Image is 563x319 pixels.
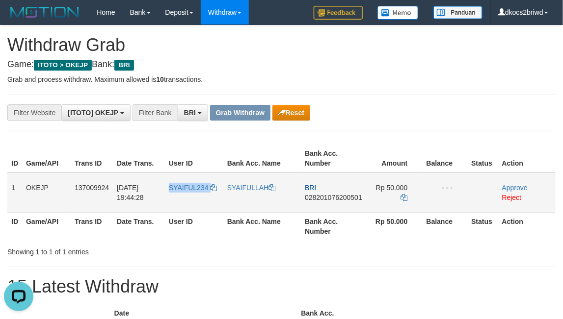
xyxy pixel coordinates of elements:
[34,60,92,71] span: ITOTO > OKEJP
[7,74,556,84] p: Grab and process withdraw. Maximum allowed is transactions.
[4,4,33,33] button: Open LiveChat chat widget
[223,212,301,240] th: Bank Acc. Name
[314,6,363,20] img: Feedback.jpg
[7,5,82,20] img: MOTION_logo.png
[22,145,71,172] th: Game/API
[210,105,270,121] button: Grab Withdraw
[114,60,134,71] span: BRI
[227,184,276,192] a: SYAIFULLAH
[7,35,556,55] h1: Withdraw Grab
[423,212,468,240] th: Balance
[223,145,301,172] th: Bank Acc. Name
[169,184,217,192] a: SYAIFUL234
[433,6,483,19] img: panduan.png
[423,172,468,213] td: - - -
[7,243,227,257] div: Showing 1 to 1 of 1 entries
[71,145,113,172] th: Trans ID
[272,105,310,121] button: Reset
[113,212,165,240] th: Date Trans.
[156,75,164,83] strong: 10
[178,104,208,121] button: BRI
[184,109,196,117] span: BRI
[61,104,131,121] button: [ITOTO] OKEJP
[7,145,22,172] th: ID
[401,194,408,201] a: Copy 50000 to clipboard
[7,212,22,240] th: ID
[68,109,118,117] span: [ITOTO] OKEJP
[366,212,422,240] th: Rp 50.000
[301,145,366,172] th: Bank Acc. Number
[7,277,556,296] h1: 15 Latest Withdraw
[502,184,528,192] a: Approve
[502,194,522,201] a: Reject
[71,212,113,240] th: Trans ID
[423,145,468,172] th: Balance
[498,212,556,240] th: Action
[7,172,22,213] td: 1
[133,104,178,121] div: Filter Bank
[165,212,223,240] th: User ID
[305,194,362,201] span: Copy 028201076200501 to clipboard
[301,212,366,240] th: Bank Acc. Number
[117,184,144,201] span: [DATE] 19:44:28
[22,172,71,213] td: OKEJP
[366,145,422,172] th: Amount
[113,145,165,172] th: Date Trans.
[7,60,556,70] h4: Game: Bank:
[467,212,498,240] th: Status
[376,184,408,192] span: Rp 50.000
[7,104,61,121] div: Filter Website
[377,6,419,20] img: Button%20Memo.svg
[498,145,556,172] th: Action
[165,145,223,172] th: User ID
[305,184,316,192] span: BRI
[75,184,109,192] span: 137009924
[169,184,209,192] span: SYAIFUL234
[467,145,498,172] th: Status
[22,212,71,240] th: Game/API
